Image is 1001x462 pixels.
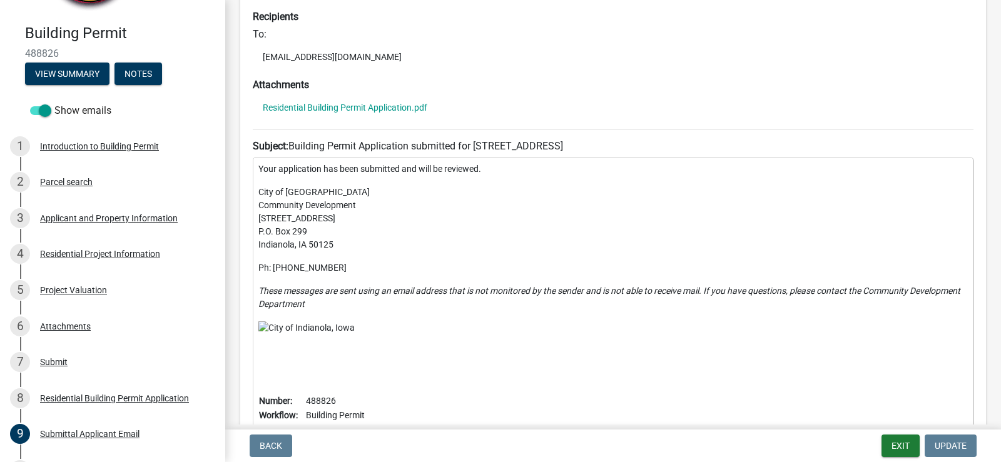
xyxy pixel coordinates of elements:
div: 5 [10,280,30,300]
button: Exit [882,434,920,457]
label: Show emails [30,103,111,118]
div: Parcel search [40,178,93,186]
div: Applicant and Property Information [40,214,178,223]
button: Notes [114,63,162,85]
td: Building Permit [305,408,615,423]
td: 488826 [305,394,615,408]
img: City of Indianola, Iowa [258,321,355,334]
td: [PERSON_NAME]/[PERSON_NAME] (Deed) | [STREET_ADDRESS] | 48040030040 [305,423,615,437]
strong: Subject: [253,140,288,152]
li: [EMAIL_ADDRESS][DOMAIN_NAME] [253,48,973,66]
div: 2 [10,172,30,192]
div: 8 [10,388,30,408]
p: Ph: [PHONE_NUMBER] [258,261,968,274]
div: 3 [10,208,30,228]
a: Residential Building Permit Application.pdf [263,103,427,112]
wm-modal-confirm: Notes [114,69,162,79]
div: Residential Building Permit Application [40,394,189,403]
strong: Recipients [253,11,298,23]
b: Description: [259,424,305,434]
b: Workflow: [259,410,298,420]
div: Introduction to Building Permit [40,142,159,151]
div: Attachments [40,322,91,331]
div: Residential Project Information [40,249,160,258]
button: Back [250,434,292,457]
strong: Attachments [253,79,309,91]
p: City of [GEOGRAPHIC_DATA] Community Development [STREET_ADDRESS] P.O. Box 299 Indianola, IA 50125 [258,186,968,251]
i: These messages are sent using an email address that is not monitored by the sender and is not abl... [258,286,960,309]
h6: Building Permit Application submitted for [STREET_ADDRESS] [253,140,973,152]
div: 4 [10,244,30,264]
div: Submit [40,358,68,366]
p: Your application has been submitted and will be reviewed. [258,163,968,176]
button: View Summary [25,63,109,85]
div: 9 [10,424,30,444]
div: Project Valuation [40,286,107,294]
span: 488826 [25,48,200,59]
h6: To: [253,28,973,40]
div: Submittal Applicant Email [40,429,140,438]
div: 6 [10,316,30,336]
h4: Building Permit [25,24,215,43]
div: 1 [10,136,30,156]
wm-modal-confirm: Summary [25,69,109,79]
div: 7 [10,352,30,372]
span: Update [935,441,967,451]
button: Update [925,434,977,457]
span: Back [260,441,282,451]
b: Number: [259,396,292,406]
